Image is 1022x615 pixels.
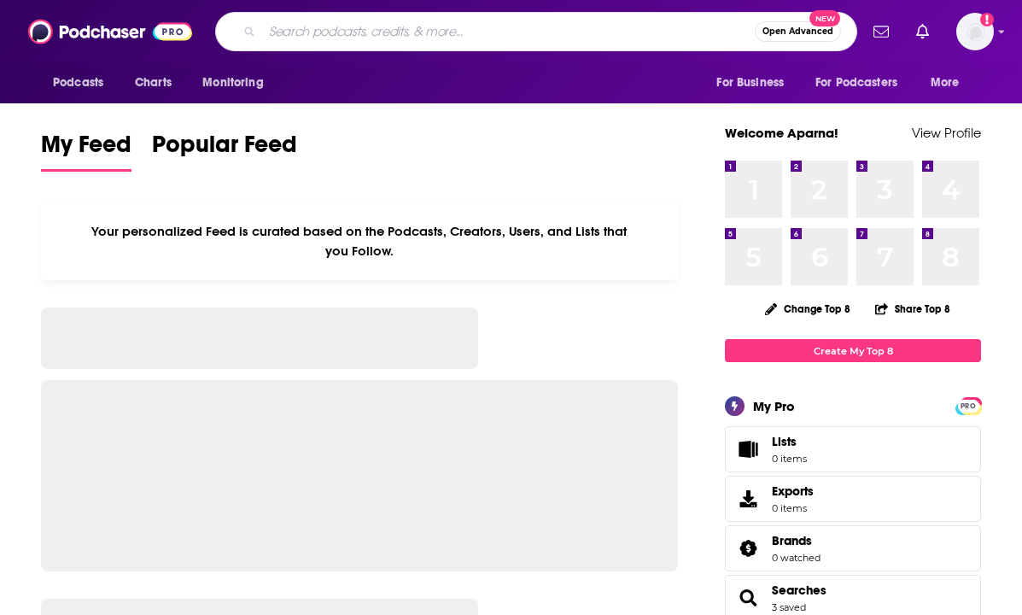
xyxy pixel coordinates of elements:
input: Search podcasts, credits, & more... [262,18,755,45]
span: PRO [958,400,978,413]
button: Share Top 8 [874,292,951,325]
div: My Pro [753,398,795,414]
span: More [931,71,960,95]
a: Create My Top 8 [725,339,981,362]
button: Change Top 8 [755,298,861,319]
a: Brands [731,536,765,560]
span: Lists [731,437,765,461]
a: Show notifications dropdown [867,17,896,46]
a: PRO [958,399,978,412]
button: open menu [919,67,981,99]
a: Brands [772,533,821,548]
img: Podchaser - Follow, Share and Rate Podcasts [28,15,192,48]
span: Brands [725,525,981,571]
span: Exports [731,487,765,511]
button: open menu [704,67,805,99]
span: My Feed [41,130,131,169]
a: View Profile [912,125,981,141]
button: open menu [41,67,126,99]
a: Searches [772,583,826,598]
div: Your personalized Feed is curated based on the Podcasts, Creators, Users, and Lists that you Follow. [41,202,678,280]
span: Lists [772,434,797,449]
span: New [809,10,840,26]
a: Charts [124,67,182,99]
span: Lists [772,434,807,449]
button: Show profile menu [956,13,994,50]
div: Search podcasts, credits, & more... [215,12,857,51]
img: User Profile [956,13,994,50]
span: Monitoring [202,71,263,95]
a: 3 saved [772,601,806,613]
a: Welcome Aparna! [725,125,838,141]
a: Show notifications dropdown [909,17,936,46]
span: 0 items [772,453,807,465]
a: Popular Feed [152,130,297,172]
span: 0 items [772,502,814,514]
span: Logged in as AparnaKulkarni [956,13,994,50]
span: Exports [772,483,814,499]
span: Brands [772,533,812,548]
span: For Podcasters [815,71,897,95]
a: Lists [725,426,981,472]
button: open menu [190,67,285,99]
span: For Business [716,71,784,95]
button: Open AdvancedNew [755,21,841,42]
span: Podcasts [53,71,103,95]
svg: Add a profile image [980,13,994,26]
button: open menu [804,67,922,99]
span: Open Advanced [762,27,833,36]
a: My Feed [41,130,131,172]
a: Searches [731,586,765,610]
span: Charts [135,71,172,95]
a: 0 watched [772,552,821,564]
a: Exports [725,476,981,522]
span: Popular Feed [152,130,297,169]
